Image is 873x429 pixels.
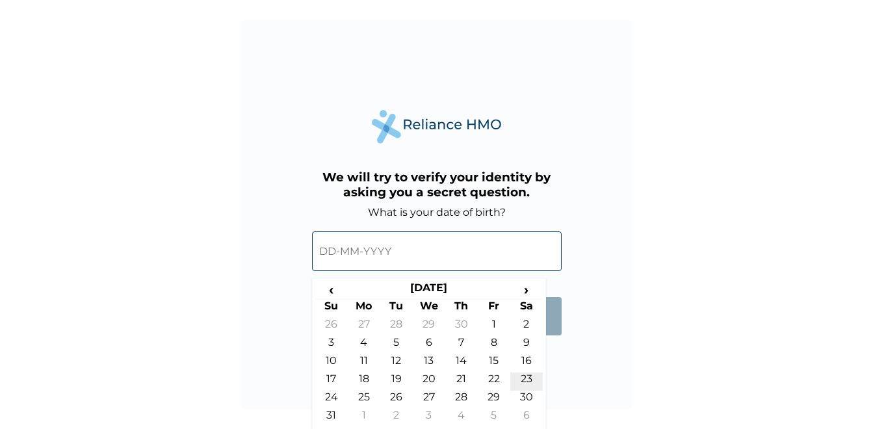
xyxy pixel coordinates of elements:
[510,409,543,427] td: 6
[380,336,413,354] td: 5
[348,391,380,409] td: 25
[348,372,380,391] td: 18
[315,300,348,318] th: Su
[445,318,478,336] td: 30
[413,336,445,354] td: 6
[510,354,543,372] td: 16
[478,409,510,427] td: 5
[510,372,543,391] td: 23
[348,336,380,354] td: 4
[315,318,348,336] td: 26
[478,391,510,409] td: 29
[413,372,445,391] td: 20
[413,300,445,318] th: We
[510,281,543,298] span: ›
[413,409,445,427] td: 3
[312,231,562,271] input: DD-MM-YYYY
[348,300,380,318] th: Mo
[445,336,478,354] td: 7
[315,409,348,427] td: 31
[413,391,445,409] td: 27
[510,318,543,336] td: 2
[368,206,506,218] label: What is your date of birth?
[478,372,510,391] td: 22
[413,354,445,372] td: 13
[315,336,348,354] td: 3
[315,281,348,298] span: ‹
[478,336,510,354] td: 8
[510,300,543,318] th: Sa
[348,281,510,300] th: [DATE]
[478,354,510,372] td: 15
[312,170,562,200] h3: We will try to verify your identity by asking you a secret question.
[348,318,380,336] td: 27
[315,354,348,372] td: 10
[380,409,413,427] td: 2
[445,372,478,391] td: 21
[380,318,413,336] td: 28
[445,409,478,427] td: 4
[348,354,380,372] td: 11
[315,391,348,409] td: 24
[445,354,478,372] td: 14
[510,336,543,354] td: 9
[380,372,413,391] td: 19
[380,391,413,409] td: 26
[478,318,510,336] td: 1
[380,354,413,372] td: 12
[372,110,502,143] img: Reliance Health's Logo
[413,318,445,336] td: 29
[380,300,413,318] th: Tu
[348,409,380,427] td: 1
[445,300,478,318] th: Th
[510,391,543,409] td: 30
[315,372,348,391] td: 17
[478,300,510,318] th: Fr
[445,391,478,409] td: 28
